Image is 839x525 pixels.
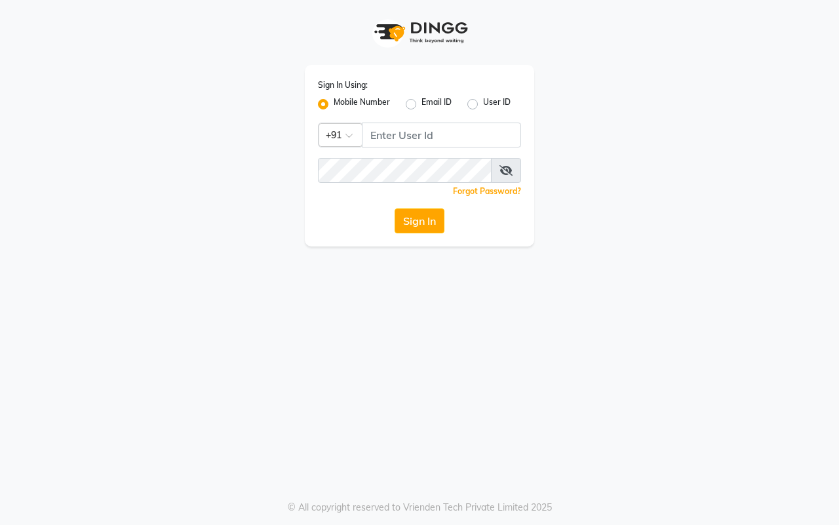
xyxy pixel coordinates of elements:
[395,208,444,233] button: Sign In
[318,79,368,91] label: Sign In Using:
[334,96,390,112] label: Mobile Number
[483,96,511,112] label: User ID
[318,158,492,183] input: Username
[453,186,521,196] a: Forgot Password?
[367,13,472,52] img: logo1.svg
[362,123,521,147] input: Username
[421,96,452,112] label: Email ID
